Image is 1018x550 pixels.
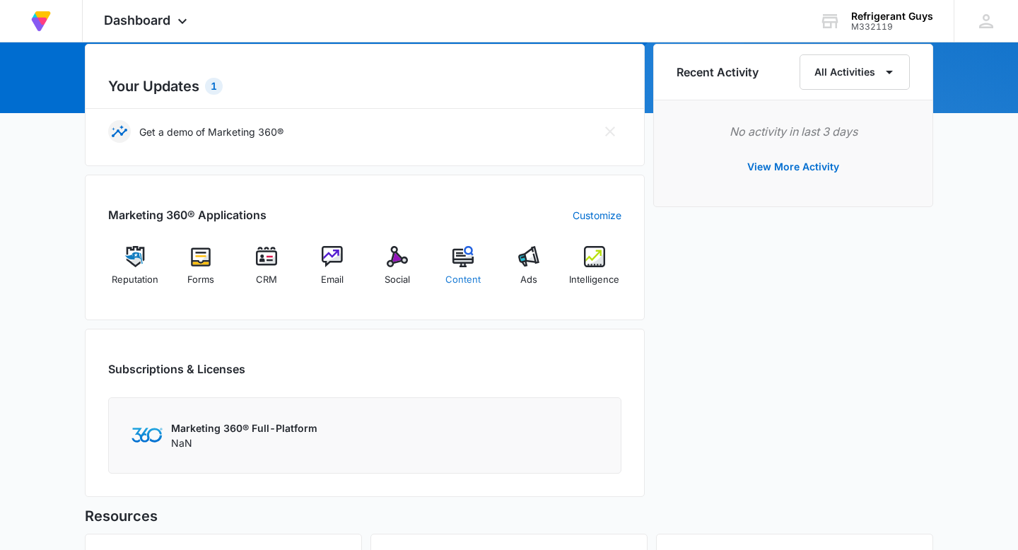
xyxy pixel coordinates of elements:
[85,505,933,527] h5: Resources
[187,273,214,287] span: Forms
[305,246,359,297] a: Email
[171,421,317,435] p: Marketing 360® Full-Platform
[108,76,621,97] h2: Your Updates
[520,273,537,287] span: Ads
[733,150,853,184] button: View More Activity
[502,246,556,297] a: Ads
[569,273,619,287] span: Intelligence
[104,13,170,28] span: Dashboard
[677,64,759,81] h6: Recent Activity
[240,246,294,297] a: CRM
[677,123,910,140] p: No activity in last 3 days
[321,273,344,287] span: Email
[256,273,277,287] span: CRM
[800,54,910,90] button: All Activities
[385,273,410,287] span: Social
[108,206,267,223] h2: Marketing 360® Applications
[174,246,228,297] a: Forms
[131,428,163,443] img: Marketing 360 Logo
[370,246,425,297] a: Social
[599,120,621,143] button: Close
[139,124,283,139] p: Get a demo of Marketing 360®
[851,22,933,32] div: account id
[851,11,933,22] div: account name
[171,421,317,450] div: NaN
[445,273,481,287] span: Content
[112,273,158,287] span: Reputation
[436,246,491,297] a: Content
[28,8,54,34] img: Volusion
[573,208,621,223] a: Customize
[108,246,163,297] a: Reputation
[567,246,621,297] a: Intelligence
[205,78,223,95] div: 1
[108,361,245,378] h2: Subscriptions & Licenses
